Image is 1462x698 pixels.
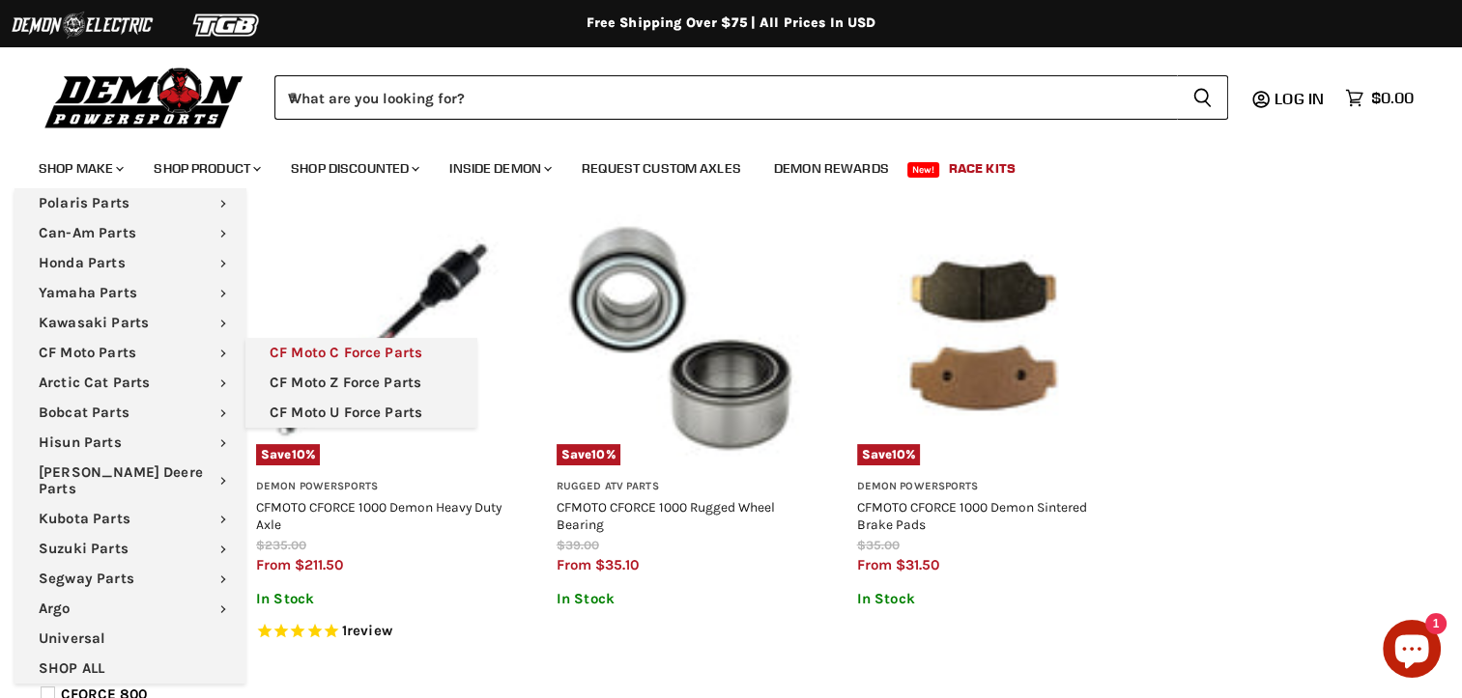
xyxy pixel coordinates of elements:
a: CFMOTO CFORCE 1000 Rugged Wheel BearingSave10% [557,214,809,466]
a: CF Moto Z Force Parts [245,368,477,398]
h3: Demon Powersports [857,480,1109,494]
img: CFMOTO CFORCE 1000 Rugged Wheel Bearing [557,214,809,466]
inbox-online-store-chat: Shopify online store chat [1377,620,1447,683]
span: $0.00 [1371,89,1414,107]
img: CFMOTO CFORCE 1000 Demon Heavy Duty Axle [256,214,508,466]
a: Segway Parts [14,564,246,594]
a: CFMOTO CFORCE 1000 Demon Sintered Brake Pads [857,499,1087,532]
a: CFMOTO CFORCE 1000 Rugged Wheel Bearing [557,499,775,532]
a: Universal [14,624,246,654]
span: Save % [256,444,320,465]
span: from [557,556,591,573]
a: $0.00 [1335,84,1423,112]
span: $35.10 [595,556,639,573]
span: 1 reviews [342,622,392,639]
a: Kubota Parts [14,504,246,534]
span: $31.50 [896,556,939,573]
a: Demon Rewards [760,149,903,188]
span: $235.00 [256,538,306,552]
span: $35.00 [857,538,900,552]
img: Demon Powersports [39,63,250,131]
img: TGB Logo 2 [155,7,300,43]
p: In Stock [857,591,1109,607]
span: 10 [292,447,305,461]
span: review [347,622,392,639]
a: CF Moto Parts [14,338,246,368]
span: $211.50 [295,556,343,573]
a: CFMOTO CFORCE 1000 Demon Heavy Duty AxleSave10% [256,214,508,466]
a: CF Moto C Force Parts [245,338,477,368]
a: CF Moto U Force Parts [245,398,477,428]
img: CFMOTO CFORCE 1000 Demon Sintered Brake Pads [857,214,1109,466]
span: $39.00 [557,538,599,552]
a: Yamaha Parts [14,278,246,308]
span: Rated 5.0 out of 5 stars 1 reviews [256,622,508,642]
ul: Main menu [245,338,477,428]
span: from [857,556,892,573]
a: CFMOTO CFORCE 1000 Demon Sintered Brake PadsSave10% [857,214,1109,466]
a: Inside Demon [435,149,563,188]
a: Can-Am Parts [14,218,246,248]
span: New! [907,162,940,178]
h3: Demon Powersports [256,480,508,494]
a: Log in [1266,90,1335,107]
p: In Stock [256,591,508,607]
span: Save % [557,444,620,465]
span: Save % [857,444,921,465]
button: Search [1177,75,1228,120]
form: Product [274,75,1228,120]
a: Honda Parts [14,248,246,278]
a: Arctic Cat Parts [14,368,246,398]
a: Race Kits [934,149,1030,188]
a: Suzuki Parts [14,534,246,564]
input: When autocomplete results are available use up and down arrows to review and enter to select [274,75,1177,120]
a: Shop Discounted [276,149,431,188]
h3: Rugged ATV Parts [557,480,809,494]
span: 10 [892,447,905,461]
span: Log in [1275,89,1324,108]
span: 10 [591,447,605,461]
a: Hisun Parts [14,428,246,458]
a: [PERSON_NAME] Deere Parts [14,458,246,504]
p: In Stock [557,591,809,607]
a: Bobcat Parts [14,398,246,428]
a: Argo [14,594,246,624]
a: Kawasaki Parts [14,308,246,338]
a: Polaris Parts [14,188,246,218]
a: Shop Make [24,149,135,188]
ul: Main menu [14,188,246,684]
a: Request Custom Axles [567,149,756,188]
span: from [256,556,291,573]
a: CFMOTO CFORCE 1000 Demon Heavy Duty Axle [256,499,502,532]
a: SHOP ALL [14,654,246,684]
a: Shop Product [139,149,272,188]
img: Demon Electric Logo 2 [10,7,155,43]
ul: Main menu [24,141,1409,188]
